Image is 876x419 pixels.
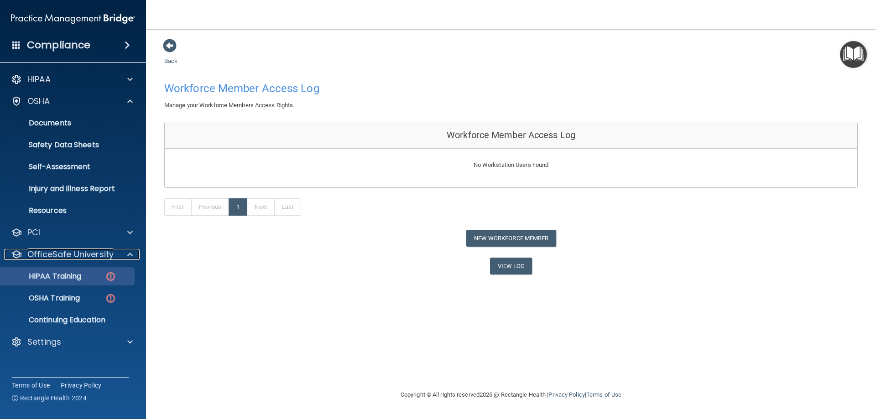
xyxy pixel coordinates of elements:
[11,249,133,260] a: OfficeSafe University
[6,119,130,128] p: Documents
[6,316,130,325] p: Continuing Education
[27,74,51,85] p: HIPAA
[105,271,116,282] img: danger-circle.6113f641.png
[11,336,133,347] a: Settings
[274,198,301,216] a: Last
[164,83,504,94] h4: Workforce Member Access Log
[11,74,133,85] a: HIPAA
[191,198,229,216] a: Previous
[27,336,61,347] p: Settings
[27,39,90,52] h4: Compliance
[27,96,50,107] p: OSHA
[466,230,556,247] button: New Workforce Member
[164,47,177,64] a: Back
[11,96,133,107] a: OSHA
[27,249,114,260] p: OfficeSafe University
[6,140,130,150] p: Safety Data Sheets
[6,162,130,171] p: Self-Assessment
[164,198,192,216] a: First
[6,272,81,281] p: HIPAA Training
[165,160,857,171] p: No Workstation Users Found
[586,391,621,398] a: Terms of Use
[61,381,102,390] a: Privacy Policy
[12,381,50,390] a: Terms of Use
[344,380,678,409] div: Copyright © All rights reserved 2025 @ Rectangle Health | |
[164,102,294,109] span: Manage your Workforce Members Access Rights.
[11,10,135,28] img: PMB logo
[6,206,130,215] p: Resources
[490,258,532,274] a: View Log
[11,227,133,238] a: PCI
[840,41,867,68] button: Open Resource Center
[247,198,274,216] a: Next
[105,293,116,304] img: danger-circle.6113f641.png
[6,294,80,303] p: OSHA Training
[6,184,130,193] p: Injury and Illness Report
[12,393,87,403] span: Ⓒ Rectangle Health 2024
[548,391,584,398] a: Privacy Policy
[27,227,40,238] p: PCI
[165,122,857,149] div: Workforce Member Access Log
[229,198,247,216] a: 1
